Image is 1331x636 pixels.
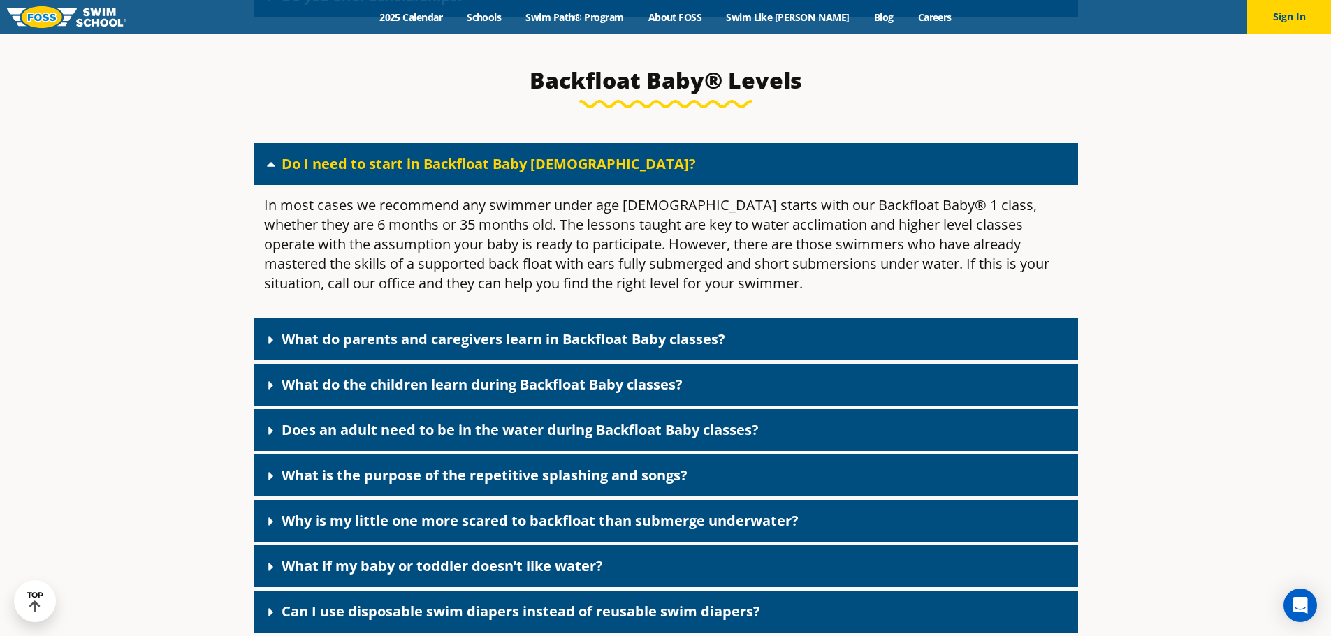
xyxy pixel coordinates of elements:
[282,330,725,348] a: What do parents and caregivers learn in Backfloat Baby classes?
[254,545,1078,587] div: What if my baby or toddler doesn’t like water?
[282,511,799,530] a: Why is my little one more scared to backfloat than submerge underwater?
[455,10,514,24] a: Schools
[27,591,43,612] div: TOP
[905,10,963,24] a: Careers
[254,409,1078,451] div: Does an adult need to be in the water during Backfloat Baby classes?
[1283,589,1317,622] div: Open Intercom Messenger
[282,154,696,173] a: Do I need to start in Backfloat Baby [DEMOGRAPHIC_DATA]?
[254,185,1078,315] div: Do I need to start in Backfloat Baby [DEMOGRAPHIC_DATA]?
[254,454,1078,496] div: What is the purpose of the repetitive splashing and songs?
[861,10,905,24] a: Blog
[514,10,636,24] a: Swim Path® Program
[254,143,1078,185] div: Do I need to start in Backfloat Baby [DEMOGRAPHIC_DATA]?
[282,556,603,575] a: What if my baby or toddler doesn’t like water?
[7,6,126,28] img: FOSS Swim School Logo
[264,195,1068,293] p: In most cases we recommend any swimmer under age [DEMOGRAPHIC_DATA] starts with our Backfloat Bab...
[254,364,1078,406] div: What do the children learn during Backfloat Baby classes?
[282,375,683,394] a: What do the children learn during Backfloat Baby classes?
[282,420,759,439] a: Does an adult need to be in the water during Backfloat Baby classes?
[368,10,455,24] a: 2025 Calendar
[714,10,862,24] a: Swim Like [PERSON_NAME]
[254,500,1078,542] div: Why is my little one more scared to backfloat than submerge underwater?
[282,602,760,621] a: Can I use disposable swim diapers instead of reusable swim diapers?
[282,466,688,485] a: What is the purpose of the repetitive splashing and songs?
[636,10,714,24] a: About FOSS
[254,318,1078,360] div: What do parents and caregivers learn in Backfloat Baby classes?
[254,591,1078,633] div: Can I use disposable swim diapers instead of reusable swim diapers?
[336,66,996,94] h3: Backfloat Baby® Levels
